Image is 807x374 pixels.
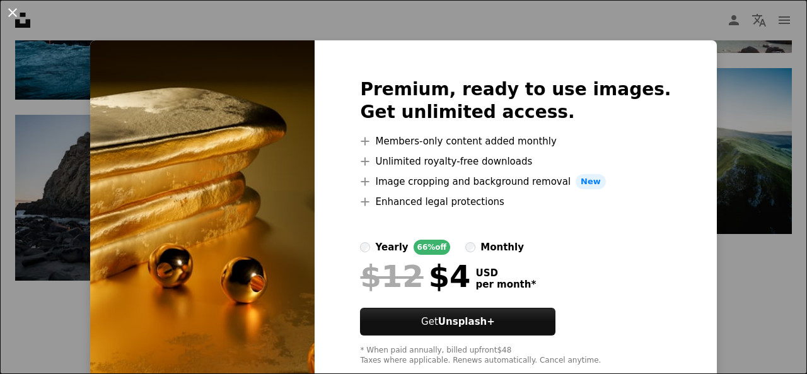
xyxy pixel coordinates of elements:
input: yearly66%off [360,242,370,252]
span: USD [475,267,536,279]
li: Unlimited royalty-free downloads [360,154,671,169]
div: $4 [360,260,470,293]
span: New [576,174,606,189]
input: monthly [465,242,475,252]
li: Enhanced legal protections [360,194,671,209]
div: yearly [375,240,408,255]
h2: Premium, ready to use images. Get unlimited access. [360,78,671,124]
div: * When paid annually, billed upfront $48 Taxes where applicable. Renews automatically. Cancel any... [360,346,671,366]
div: 66% off [414,240,451,255]
li: Image cropping and background removal [360,174,671,189]
li: Members-only content added monthly [360,134,671,149]
span: per month * [475,279,536,290]
div: monthly [480,240,524,255]
strong: Unsplash+ [438,316,495,327]
button: GetUnsplash+ [360,308,555,336]
span: $12 [360,260,423,293]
